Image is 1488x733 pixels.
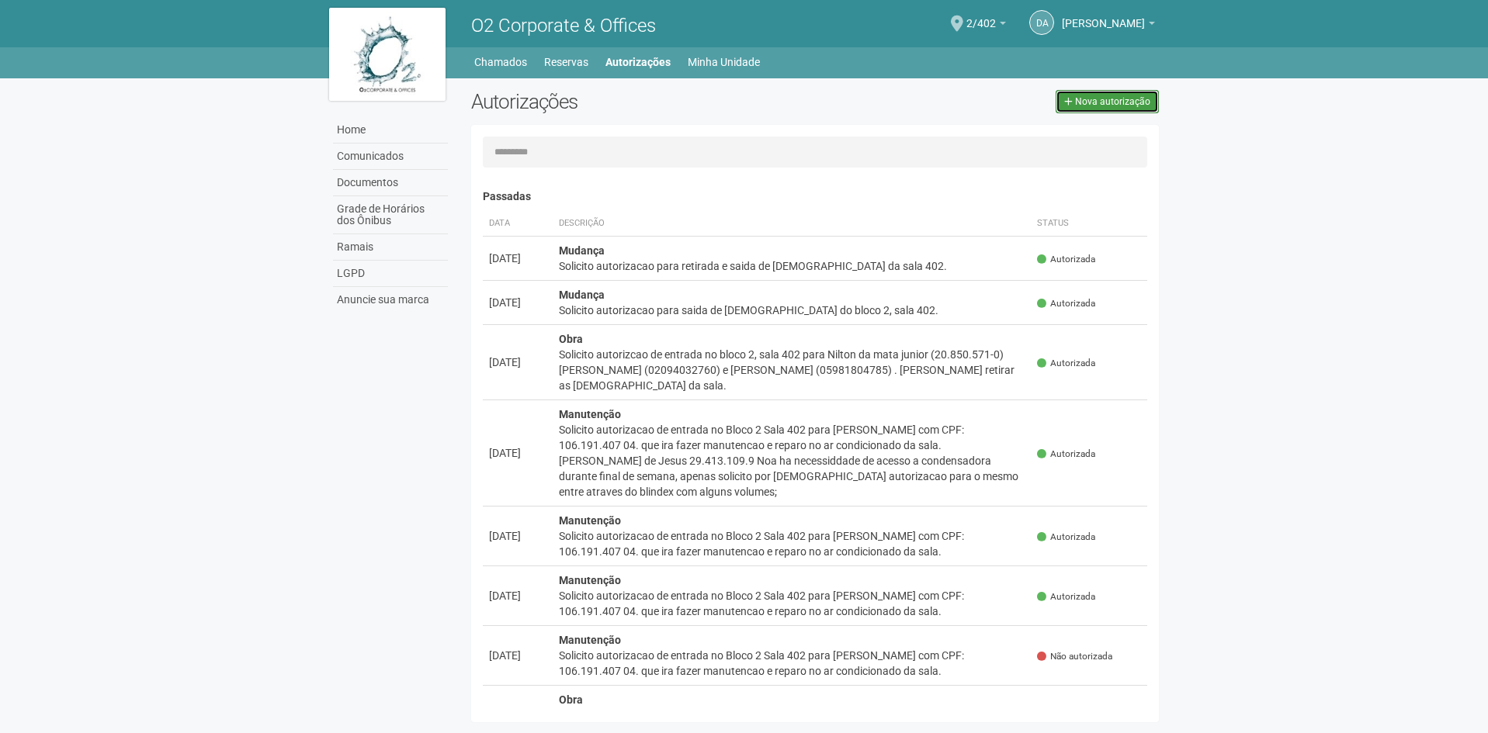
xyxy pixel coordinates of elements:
[1037,531,1095,544] span: Autorizada
[333,287,448,313] a: Anuncie sua marca
[333,234,448,261] a: Ramais
[559,303,1025,318] div: Solicito autorizacao para saida de [DEMOGRAPHIC_DATA] do bloco 2, sala 402.
[559,514,621,527] strong: Manutenção
[559,347,1025,393] div: Solicito autorizcao de entrada no bloco 2, sala 402 para Nilton da mata junior (20.850.571-0) [PE...
[559,289,605,301] strong: Mudança
[1031,211,1147,237] th: Status
[1062,2,1145,29] span: Daniel Andres Soto Lozada
[333,117,448,143] a: Home
[559,648,1025,679] div: Solicito autorizacao de entrada no Bloco 2 Sala 402 para [PERSON_NAME] com CPF: 106.191.407 04. q...
[1029,10,1054,35] a: DA
[1037,650,1112,663] span: Não autorizada
[489,354,546,370] div: [DATE]
[1037,357,1095,370] span: Autorizada
[1062,19,1155,32] a: [PERSON_NAME]
[553,211,1032,237] th: Descrição
[559,693,583,706] strong: Obra
[471,15,656,36] span: O2 Corporate & Offices
[333,261,448,287] a: LGPD
[559,408,621,420] strong: Manutenção
[559,634,621,646] strong: Manutenção
[333,196,448,234] a: Grade de Horários dos Ônibus
[1056,90,1159,113] a: Nova autorização
[559,333,583,345] strong: Obra
[559,422,1025,500] div: Solicito autorizacao de entrada no Bloco 2 Sala 402 para [PERSON_NAME] com CPF: 106.191.407 04. q...
[559,588,1025,619] div: Solicito autorizacao de entrada no Bloco 2 Sala 402 para [PERSON_NAME] com CPF: 106.191.407 04. q...
[1037,297,1095,310] span: Autorizada
[483,211,553,237] th: Data
[474,51,527,73] a: Chamados
[489,445,546,461] div: [DATE]
[489,588,546,603] div: [DATE]
[559,528,1025,559] div: Solicito autorizacao de entrada no Bloco 2 Sala 402 para [PERSON_NAME] com CPF: 106.191.407 04. q...
[489,648,546,663] div: [DATE]
[489,295,546,310] div: [DATE]
[333,143,448,170] a: Comunicados
[489,528,546,544] div: [DATE]
[544,51,588,73] a: Reservas
[1037,590,1095,603] span: Autorizada
[1037,448,1095,461] span: Autorizada
[1037,253,1095,266] span: Autorizada
[483,191,1148,202] h4: Passadas
[966,2,996,29] span: 2/402
[559,258,1025,274] div: Solicito autorizacao para retirada e saida de [DEMOGRAPHIC_DATA] da sala 402.
[1075,96,1150,107] span: Nova autorização
[471,90,803,113] h2: Autorizações
[333,170,448,196] a: Documentos
[329,8,446,101] img: logo.jpg
[559,244,605,257] strong: Mudança
[966,19,1006,32] a: 2/402
[688,51,760,73] a: Minha Unidade
[559,574,621,586] strong: Manutenção
[489,707,546,723] div: [DATE]
[605,51,671,73] a: Autorizações
[489,251,546,266] div: [DATE]
[1037,710,1112,723] span: Não autorizada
